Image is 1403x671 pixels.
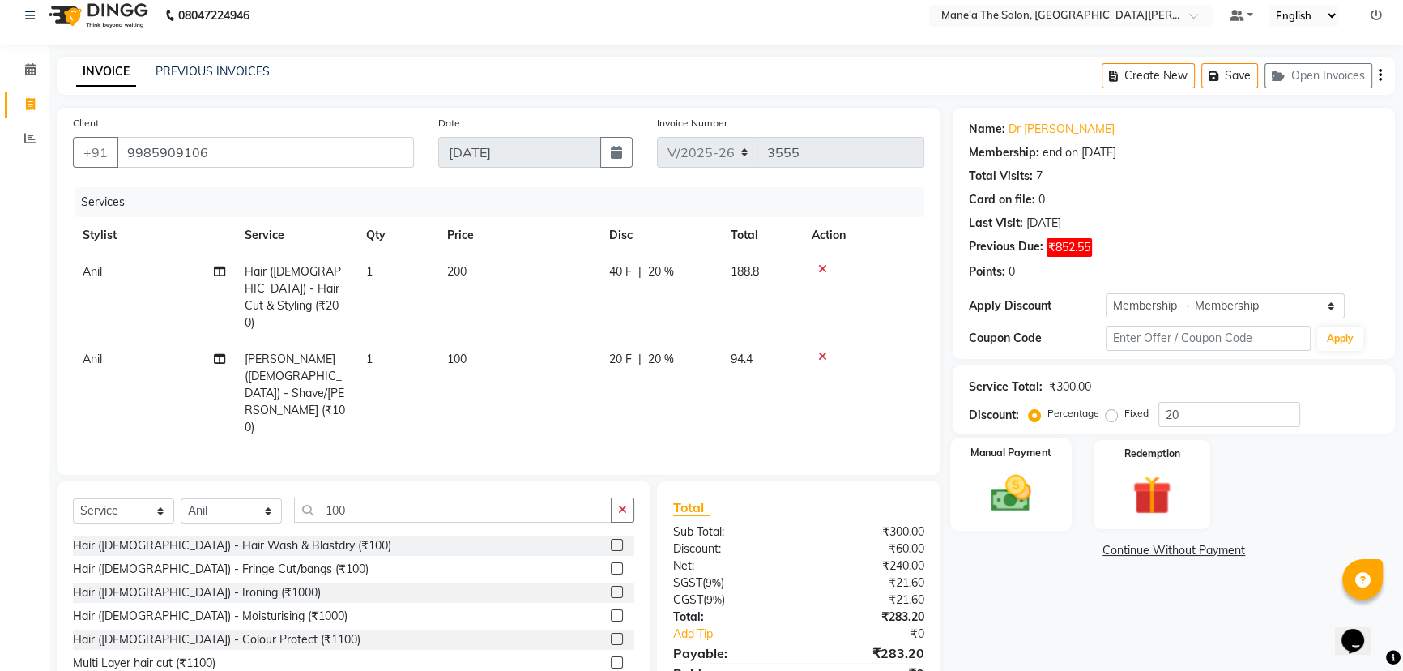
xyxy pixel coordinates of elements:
[799,575,936,592] div: ₹21.60
[969,297,1106,314] div: Apply Discount
[657,116,727,130] label: Invoice Number
[235,217,356,254] th: Service
[799,558,936,575] div: ₹240.00
[969,215,1023,232] div: Last Visit:
[1036,168,1043,185] div: 7
[661,592,799,609] div: ( )
[969,191,1035,208] div: Card on file:
[1120,471,1183,519] img: _gift.svg
[969,378,1043,395] div: Service Total:
[1106,326,1311,351] input: Enter Offer / Coupon Code
[1124,447,1180,461] label: Redemption
[673,499,710,516] span: Total
[799,524,936,541] div: ₹300.00
[73,116,99,130] label: Client
[609,263,632,280] span: 40 F
[1102,63,1195,88] button: Create New
[969,168,1033,185] div: Total Visits:
[294,498,612,523] input: Search or Scan
[970,445,1051,460] label: Manual Payment
[706,576,721,589] span: 9%
[73,217,235,254] th: Stylist
[73,137,118,168] button: +91
[75,187,936,217] div: Services
[438,116,460,130] label: Date
[638,263,642,280] span: |
[661,558,799,575] div: Net:
[1009,263,1015,280] div: 0
[956,542,1392,559] a: Continue Without Payment
[799,541,936,558] div: ₹60.00
[661,575,799,592] div: ( )
[1043,144,1116,161] div: end on [DATE]
[648,263,674,280] span: 20 %
[799,592,936,609] div: ₹21.60
[73,561,369,578] div: Hair ([DEMOGRAPHIC_DATA]) - Fringe Cut/bangs (₹100)
[599,217,721,254] th: Disc
[731,264,759,279] span: 188.8
[73,584,321,601] div: Hair ([DEMOGRAPHIC_DATA]) - Ironing (₹1000)
[799,643,936,663] div: ₹283.20
[1038,191,1045,208] div: 0
[969,407,1019,424] div: Discount:
[447,264,467,279] span: 200
[447,352,467,366] span: 100
[969,144,1039,161] div: Membership:
[979,470,1044,516] img: _cash.svg
[1026,215,1061,232] div: [DATE]
[73,537,391,554] div: Hair ([DEMOGRAPHIC_DATA]) - Hair Wash & Blastdry (₹100)
[156,64,270,79] a: PREVIOUS INVOICES
[969,238,1043,257] div: Previous Due:
[1335,606,1387,655] iframe: chat widget
[802,217,924,254] th: Action
[245,264,341,330] span: Hair ([DEMOGRAPHIC_DATA]) - Hair Cut & Styling (₹200)
[83,264,102,279] span: Anil
[73,631,360,648] div: Hair ([DEMOGRAPHIC_DATA]) - Colour Protect (₹1100)
[1124,406,1149,421] label: Fixed
[661,541,799,558] div: Discount:
[609,351,632,368] span: 20 F
[1047,238,1092,257] span: ₹852.55
[245,352,345,434] span: [PERSON_NAME] ([DEMOGRAPHIC_DATA]) - Shave/[PERSON_NAME] (₹100)
[673,575,702,590] span: SGST
[706,593,722,606] span: 9%
[969,263,1005,280] div: Points:
[1201,63,1258,88] button: Save
[821,626,936,643] div: ₹0
[661,643,799,663] div: Payable:
[1049,378,1091,395] div: ₹300.00
[969,330,1106,347] div: Coupon Code
[1317,327,1363,351] button: Apply
[673,592,703,607] span: CGST
[661,609,799,626] div: Total:
[721,217,802,254] th: Total
[73,608,348,625] div: Hair ([DEMOGRAPHIC_DATA]) - Moisturising (₹1000)
[366,264,373,279] span: 1
[648,351,674,368] span: 20 %
[661,626,822,643] a: Add Tip
[76,58,136,87] a: INVOICE
[356,217,437,254] th: Qty
[1264,63,1372,88] button: Open Invoices
[117,137,414,168] input: Search by Name/Mobile/Email/Code
[638,351,642,368] span: |
[1009,121,1115,138] a: Dr [PERSON_NAME]
[1047,406,1099,421] label: Percentage
[437,217,599,254] th: Price
[366,352,373,366] span: 1
[799,609,936,626] div: ₹283.20
[83,352,102,366] span: Anil
[969,121,1005,138] div: Name:
[731,352,753,366] span: 94.4
[661,524,799,541] div: Sub Total:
